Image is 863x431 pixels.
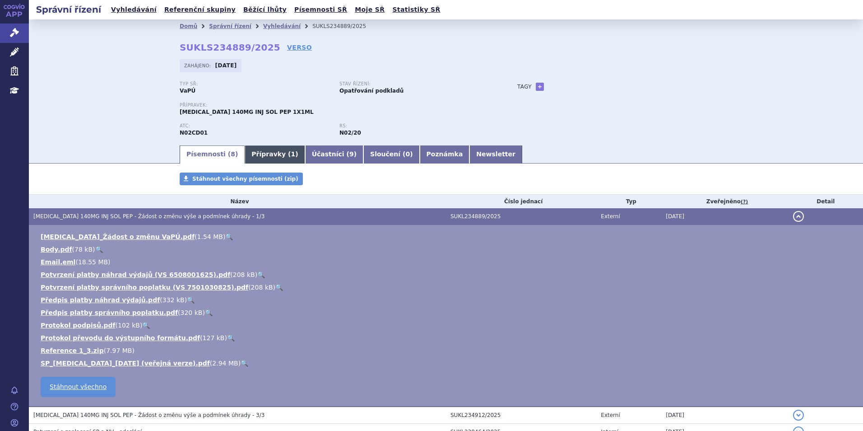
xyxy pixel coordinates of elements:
[41,360,210,367] a: SP_[MEDICAL_DATA]_[DATE] (veřejná verze).pdf
[162,296,185,304] span: 332 kB
[41,270,854,279] li: ( )
[661,407,788,424] td: [DATE]
[108,4,159,16] a: Vyhledávání
[162,4,238,16] a: Referenční skupiny
[446,195,596,208] th: Číslo jednací
[349,150,354,158] span: 9
[41,246,72,253] a: Body.pdf
[78,258,108,266] span: 18.55 MB
[215,62,237,69] strong: [DATE]
[601,213,620,220] span: Externí
[789,195,863,208] th: Detail
[205,309,213,316] a: 🔍
[241,360,248,367] a: 🔍
[257,271,265,278] a: 🔍
[180,23,197,29] a: Domů
[41,245,854,254] li: ( )
[263,23,301,29] a: Vyhledávání
[292,4,350,16] a: Písemnosti SŘ
[517,81,532,92] h3: Tagy
[41,347,104,354] a: Reference 1_3.zip
[41,346,854,355] li: ( )
[339,88,404,94] strong: Opatřování podkladů
[793,410,804,421] button: detail
[197,233,223,240] span: 1.54 MB
[118,322,140,329] span: 102 kB
[225,233,233,240] a: 🔍
[420,145,470,164] a: Poznámka
[291,150,296,158] span: 1
[180,88,195,94] strong: VaPÚ
[41,359,854,368] li: ( )
[41,295,854,305] li: ( )
[305,145,363,164] a: Účastníci (9)
[142,322,150,329] a: 🔍
[41,334,200,342] a: Protokol převodu do výstupního formátu.pdf
[33,213,264,220] span: AIMOVIG 140MG INJ SOL PEP - Žádost o změnu výše a podmínek úhrady - 1/3
[287,43,312,52] a: VERSO
[180,130,208,136] strong: ERENUMAB
[41,284,248,291] a: Potvrzení platby správního poplatku (VS 7501030825).pdf
[180,81,330,87] p: Typ SŘ:
[180,42,280,53] strong: SUKLS234889/2025
[469,145,522,164] a: Newsletter
[793,211,804,222] button: detail
[596,195,661,208] th: Typ
[363,145,419,164] a: Sloučení (0)
[180,123,330,129] p: ATC:
[203,334,225,342] span: 127 kB
[275,284,283,291] a: 🔍
[41,232,854,241] li: ( )
[352,4,387,16] a: Moje SŘ
[95,246,103,253] a: 🔍
[41,308,854,317] li: ( )
[106,347,132,354] span: 7.97 MB
[312,19,378,33] li: SUKLS234889/2025
[41,333,854,342] li: ( )
[209,23,251,29] a: Správní řízení
[29,195,446,208] th: Název
[405,150,410,158] span: 0
[212,360,238,367] span: 2.94 MB
[245,145,305,164] a: Přípravky (1)
[41,258,854,267] li: ( )
[181,309,203,316] span: 320 kB
[180,109,314,115] span: [MEDICAL_DATA] 140MG INJ SOL PEP 1X1ML
[41,271,230,278] a: Potvrzení platby náhrad výdajů (VS 6508001625).pdf
[41,283,854,292] li: ( )
[41,309,178,316] a: Předpis platby správního poplatku.pdf
[180,145,245,164] a: Písemnosti (8)
[339,130,361,136] strong: monoklonální protilátky – antimigrenika
[180,173,303,185] a: Stáhnout všechny písemnosti (zip)
[661,195,788,208] th: Zveřejněno
[74,246,93,253] span: 78 kB
[446,208,596,225] td: SUKL234889/2025
[41,296,160,304] a: Předpis platby náhrad výdajů.pdf
[661,208,788,225] td: [DATE]
[536,83,544,91] a: +
[187,296,195,304] a: 🔍
[29,3,108,16] h2: Správní řízení
[339,123,490,129] p: RS:
[231,150,235,158] span: 8
[446,407,596,424] td: SUKL234912/2025
[41,322,116,329] a: Protokol podpisů.pdf
[251,284,273,291] span: 208 kB
[192,176,298,182] span: Stáhnout všechny písemnosti (zip)
[184,62,213,69] span: Zahájeno:
[180,103,499,108] p: Přípravek:
[233,271,255,278] span: 208 kB
[241,4,289,16] a: Běžící lhůty
[41,258,75,266] a: Email.eml
[390,4,443,16] a: Statistiky SŘ
[41,233,195,240] a: [MEDICAL_DATA]_Žádost o změnu VaPÚ.pdf
[339,81,490,87] p: Stav řízení:
[601,412,620,418] span: Externí
[741,199,748,205] abbr: (?)
[227,334,235,342] a: 🔍
[41,321,854,330] li: ( )
[41,377,116,397] a: Stáhnout všechno
[33,412,264,418] span: AIMOVIG 140MG INJ SOL PEP - Žádost o změnu výše a podmínek úhrady - 3/3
